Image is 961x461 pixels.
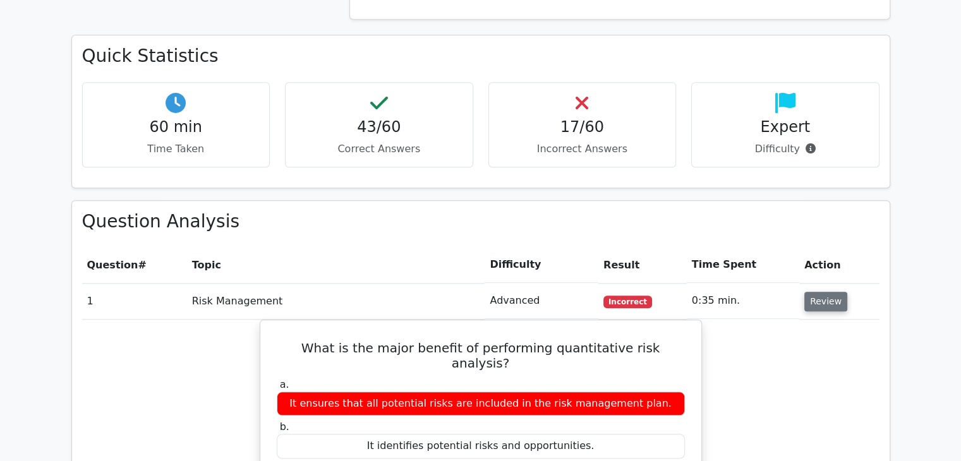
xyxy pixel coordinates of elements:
[296,118,462,136] h4: 43/60
[687,247,799,283] th: Time Spent
[499,118,666,136] h4: 17/60
[280,378,289,390] span: a.
[82,211,879,232] h3: Question Analysis
[603,296,652,308] span: Incorrect
[702,141,869,157] p: Difficulty
[93,118,260,136] h4: 60 min
[280,421,289,433] span: b.
[82,45,879,67] h3: Quick Statistics
[799,247,879,283] th: Action
[187,283,485,319] td: Risk Management
[485,283,598,319] td: Advanced
[499,141,666,157] p: Incorrect Answers
[82,247,187,283] th: #
[277,434,685,458] div: It identifies potential risks and opportunities.
[277,392,685,416] div: It ensures that all potential risks are included in the risk management plan.
[804,292,847,311] button: Review
[87,259,138,271] span: Question
[598,247,687,283] th: Result
[275,340,686,371] h5: What is the major benefit of performing quantitative risk analysis?
[296,141,462,157] p: Correct Answers
[82,283,187,319] td: 1
[687,283,799,319] td: 0:35 min.
[702,118,869,136] h4: Expert
[187,247,485,283] th: Topic
[93,141,260,157] p: Time Taken
[485,247,598,283] th: Difficulty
